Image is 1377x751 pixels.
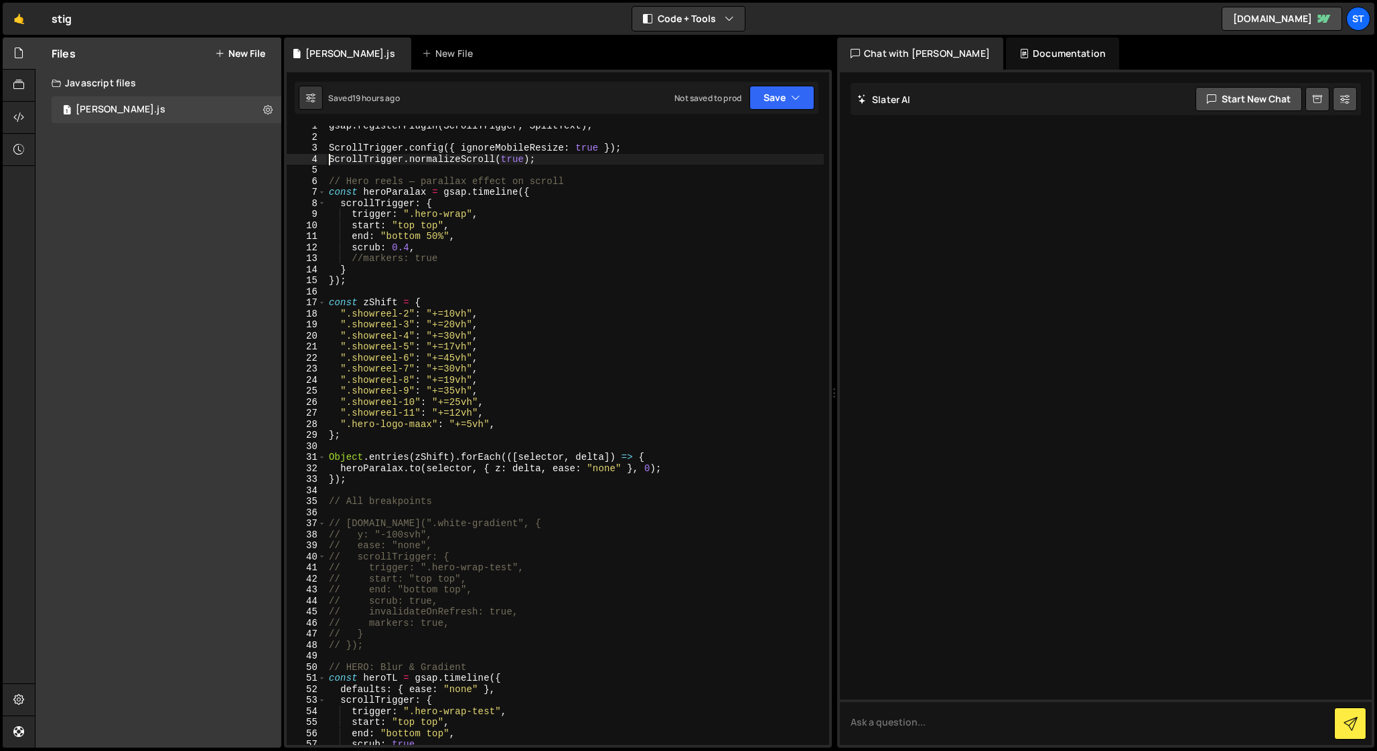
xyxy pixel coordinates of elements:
[632,7,745,31] button: Code + Tools
[287,485,326,497] div: 34
[35,70,281,96] div: Javascript files
[287,264,326,276] div: 14
[287,651,326,662] div: 49
[287,132,326,143] div: 2
[287,386,326,397] div: 25
[287,187,326,198] div: 7
[857,93,911,106] h2: Slater AI
[287,562,326,574] div: 41
[287,518,326,529] div: 37
[287,529,326,541] div: 38
[287,430,326,441] div: 29
[287,728,326,740] div: 56
[287,717,326,728] div: 55
[287,739,326,750] div: 57
[287,331,326,342] div: 20
[287,684,326,695] div: 52
[287,662,326,673] div: 50
[287,574,326,585] div: 42
[76,104,165,116] div: [PERSON_NAME].js
[287,309,326,320] div: 18
[1006,37,1119,70] div: Documentation
[287,143,326,154] div: 3
[287,507,326,519] div: 36
[287,408,326,419] div: 27
[287,640,326,651] div: 48
[287,706,326,718] div: 54
[287,231,326,242] div: 11
[287,253,326,264] div: 13
[63,106,71,116] span: 1
[1195,87,1302,111] button: Start new chat
[52,11,72,27] div: stig
[287,353,326,364] div: 22
[287,596,326,607] div: 44
[287,629,326,640] div: 47
[328,92,400,104] div: Saved
[287,552,326,563] div: 40
[287,441,326,452] div: 30
[287,463,326,475] div: 32
[215,48,265,59] button: New File
[287,452,326,463] div: 31
[749,86,814,110] button: Save
[287,363,326,375] div: 23
[287,242,326,254] div: 12
[287,397,326,408] div: 26
[287,375,326,386] div: 24
[287,540,326,552] div: 39
[287,496,326,507] div: 35
[1222,7,1342,31] a: [DOMAIN_NAME]
[287,606,326,618] div: 45
[287,275,326,286] div: 15
[287,419,326,430] div: 28
[287,474,326,485] div: 33
[3,3,35,35] a: 🤙
[305,47,395,60] div: [PERSON_NAME].js
[287,165,326,176] div: 5
[287,120,326,132] div: 1
[287,341,326,353] div: 21
[52,96,281,123] div: 16026/42920.js
[287,220,326,232] div: 10
[674,92,741,104] div: Not saved to prod
[287,176,326,187] div: 6
[352,92,400,104] div: 19 hours ago
[287,286,326,298] div: 16
[287,695,326,706] div: 53
[1346,7,1370,31] a: St
[287,198,326,210] div: 8
[287,618,326,629] div: 46
[837,37,1003,70] div: Chat with [PERSON_NAME]
[287,584,326,596] div: 43
[287,297,326,309] div: 17
[422,47,478,60] div: New File
[287,209,326,220] div: 9
[287,319,326,331] div: 19
[287,154,326,165] div: 4
[287,673,326,684] div: 51
[52,46,76,61] h2: Files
